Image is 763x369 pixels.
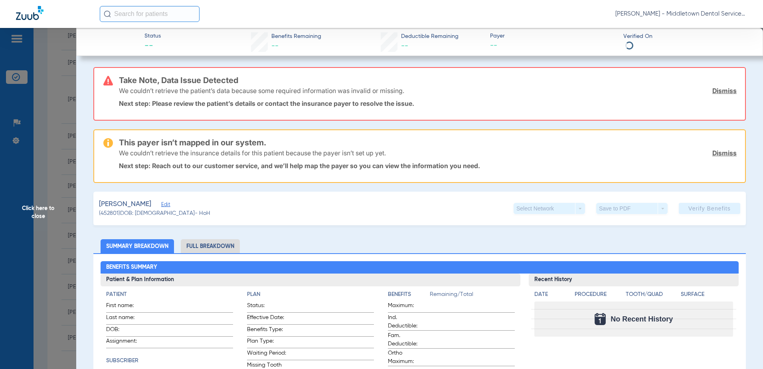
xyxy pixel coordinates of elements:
h4: Plan [247,290,374,299]
span: -- [490,41,617,51]
p: We couldn’t retrieve the patient’s data because some required information was invalid or missing. [119,87,404,95]
span: Status: [247,302,286,312]
span: -- [271,42,279,50]
span: (452801) DOB: [DEMOGRAPHIC_DATA] - HoH [99,209,210,218]
span: Plan Type: [247,337,286,348]
span: Benefits Type: [247,325,286,336]
h2: Benefits Summary [101,261,739,274]
span: Last name: [106,313,145,324]
img: warning-icon [103,138,113,148]
h4: Patient [106,290,233,299]
img: Calendar [595,313,606,325]
iframe: Chat Widget [723,331,763,369]
span: Ortho Maximum: [388,349,427,366]
h4: Benefits [388,290,430,299]
h4: Surface [681,290,733,299]
span: Effective Date: [247,313,286,324]
span: Maximum: [388,302,427,312]
span: Waiting Period: [247,349,286,360]
h4: Subscriber [106,357,233,365]
a: Dismiss [712,149,737,157]
span: Assignment: [106,337,145,348]
span: [PERSON_NAME] [99,199,151,209]
span: Ind. Deductible: [388,313,427,330]
span: -- [401,42,408,50]
h3: Take Note, Data Issue Detected [119,76,737,84]
span: Deductible Remaining [401,32,459,41]
span: Edit [161,202,168,209]
h3: Patient & Plan Information [101,274,521,286]
span: Remaining/Total [430,290,515,302]
li: Full Breakdown [181,239,240,253]
p: We couldn’t retrieve the insurance details for this patient because the payer isn’t set up yet. [119,149,386,157]
span: -- [144,41,161,52]
span: No Recent History [611,315,673,323]
h4: Date [534,290,568,299]
span: DOB: [106,325,145,336]
img: Zuub Logo [16,6,43,20]
span: First name: [106,302,145,312]
h4: Procedure [575,290,623,299]
app-breakdown-title: Procedure [575,290,623,302]
h4: Tooth/Quad [626,290,678,299]
span: Benefits Remaining [271,32,321,41]
span: Payer [490,32,617,40]
li: Summary Breakdown [101,239,174,253]
app-breakdown-title: Benefits [388,290,430,302]
app-breakdown-title: Surface [681,290,733,302]
img: error-icon [103,76,113,85]
input: Search for patients [100,6,200,22]
span: Verified On [623,32,750,41]
span: [PERSON_NAME] - Middletown Dental Services [615,10,747,18]
p: Next step: Please review the patient’s details or contact the insurance payer to resolve the issue. [119,99,737,107]
a: Dismiss [712,87,737,95]
span: Fam. Deductible: [388,331,427,348]
img: Search Icon [104,10,111,18]
span: Status [144,32,161,40]
h3: Recent History [529,274,739,286]
app-breakdown-title: Tooth/Quad [626,290,678,302]
h3: This payer isn’t mapped in our system. [119,139,737,147]
p: Next step: Reach out to our customer service, and we’ll help map the payer so you can view the in... [119,162,737,170]
app-breakdown-title: Date [534,290,568,302]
